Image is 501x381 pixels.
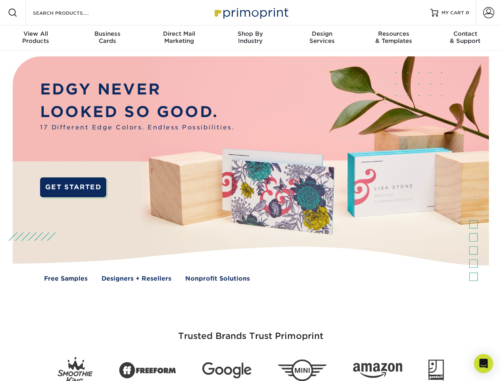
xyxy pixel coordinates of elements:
span: MY CART [441,10,464,16]
h3: Trusted Brands Trust Primoprint [19,312,483,351]
a: Direct MailMarketing [143,25,215,51]
a: Nonprofit Solutions [185,274,250,283]
div: Services [286,30,358,44]
div: Marketing [143,30,215,44]
span: Resources [358,30,429,37]
span: Contact [430,30,501,37]
span: Design [286,30,358,37]
a: Contact& Support [430,25,501,51]
div: Open Intercom Messenger [474,354,493,373]
a: Free Samples [44,274,88,283]
a: GET STARTED [40,177,106,197]
div: Industry [215,30,286,44]
div: Cards [71,30,143,44]
a: Designers + Resellers [102,274,171,283]
span: Shop By [215,30,286,37]
span: Direct Mail [143,30,215,37]
img: Goodwill [428,360,444,381]
div: & Templates [358,30,429,44]
span: Business [71,30,143,37]
p: EDGY NEVER [40,78,234,101]
iframe: Google Customer Reviews [2,357,67,378]
p: LOOKED SO GOOD. [40,101,234,123]
div: & Support [430,30,501,44]
a: BusinessCards [71,25,143,51]
a: Resources& Templates [358,25,429,51]
a: Shop ByIndustry [215,25,286,51]
img: Primoprint [211,4,290,21]
img: Amazon [353,363,402,378]
input: SEARCH PRODUCTS..... [32,8,109,17]
img: Google [202,362,251,379]
span: 17 Different Edge Colors. Endless Possibilities. [40,123,234,132]
span: 0 [466,10,469,15]
a: DesignServices [286,25,358,51]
